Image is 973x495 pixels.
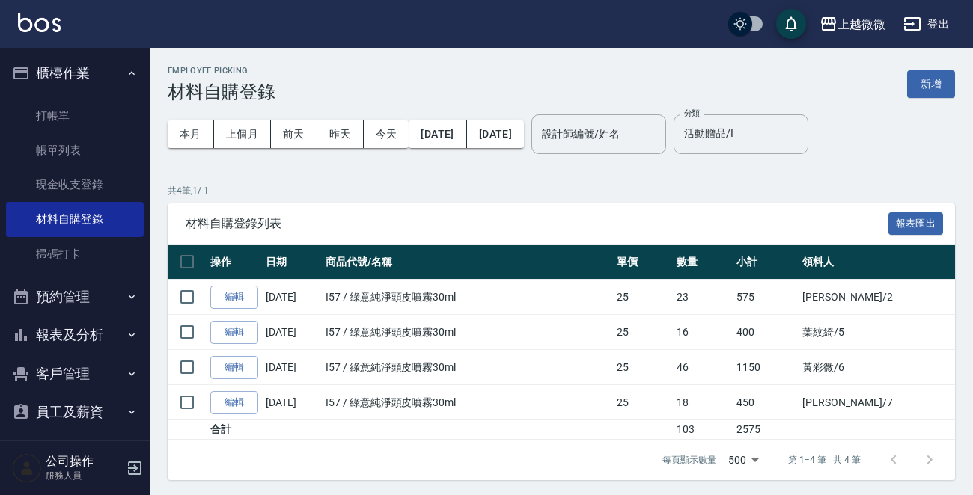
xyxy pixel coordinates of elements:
td: 25 [613,280,673,315]
td: 合計 [207,420,262,440]
td: I57 / 綠意純淨頭皮噴霧30ml [322,315,613,350]
button: [DATE] [409,120,466,148]
a: 編輯 [210,391,258,414]
button: 客戶管理 [6,354,144,393]
a: 報表匯出 [888,215,944,230]
th: 數量 [673,245,733,280]
img: Person [12,453,42,483]
td: 25 [613,350,673,385]
td: 25 [613,315,673,350]
td: 25 [613,385,673,420]
h3: 材料自購登錄 [168,82,275,102]
td: 400 [733,315,799,350]
button: 上越微微 [814,9,891,40]
button: save [776,9,806,39]
td: I57 / 綠意純淨頭皮噴霧30ml [322,385,613,420]
a: 帳單列表 [6,133,144,167]
td: 23 [673,280,733,315]
p: 第 1–4 筆 共 4 筆 [788,453,861,467]
th: 商品代號/名稱 [322,245,613,280]
p: 共 4 筆, 1 / 1 [168,184,955,197]
button: 預約管理 [6,277,144,316]
p: 服務人員 [46,469,122,482]
td: 575 [733,280,799,315]
td: 46 [673,350,733,385]
h2: Employee Picking [168,66,275,76]
button: 今天 [364,120,409,148]
td: [DATE] [262,280,322,315]
button: 登出 [897,10,955,38]
p: 每頁顯示數量 [662,453,716,467]
button: 員工及薪資 [6,393,144,431]
a: 掃碼打卡 [6,237,144,271]
th: 操作 [207,245,262,280]
button: 本月 [168,120,214,148]
div: 上越微微 [838,15,885,34]
button: [DATE] [467,120,524,148]
a: 材料自購登錄 [6,202,144,236]
td: I57 / 綠意純淨頭皮噴霧30ml [322,350,613,385]
td: I57 / 綠意純淨頭皮噴霧30ml [322,280,613,315]
th: 日期 [262,245,322,280]
h5: 公司操作 [46,454,122,469]
a: 新增 [907,76,955,90]
a: 現金收支登錄 [6,167,144,202]
span: 材料自購登錄列表 [186,216,888,231]
button: 報表及分析 [6,316,144,354]
a: 打帳單 [6,99,144,133]
button: 昨天 [317,120,364,148]
button: 櫃檯作業 [6,54,144,93]
a: 編輯 [210,321,258,344]
td: 103 [673,420,733,440]
a: 編輯 [210,356,258,379]
div: 500 [722,440,764,480]
a: 編輯 [210,286,258,309]
td: [DATE] [262,315,322,350]
button: 商品管理 [6,431,144,470]
td: [DATE] [262,350,322,385]
td: 450 [733,385,799,420]
button: 新增 [907,70,955,98]
td: 16 [673,315,733,350]
td: 18 [673,385,733,420]
label: 分類 [684,108,700,119]
td: 1150 [733,350,799,385]
th: 小計 [733,245,799,280]
button: 上個月 [214,120,271,148]
td: [DATE] [262,385,322,420]
th: 單價 [613,245,673,280]
button: 前天 [271,120,317,148]
td: 2575 [733,420,799,440]
img: Logo [18,13,61,32]
button: 報表匯出 [888,212,944,236]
